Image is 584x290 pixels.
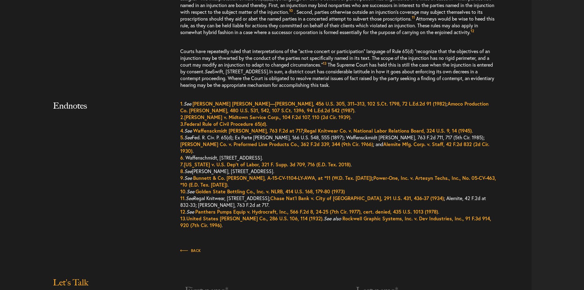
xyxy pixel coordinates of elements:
[196,188,345,195] a: Golden State Bottling Co., Inc. v. NLRB, 414 U.S. 168, 179-80 (1973)
[193,127,303,134] a: Waffensckmidt [PERSON_NAME], 763 F.2d at 717
[180,188,345,195] span: .
[180,168,183,174] a: 8
[289,9,293,15] a: 10
[184,161,351,168] a: [US_STATE] v. U.S. Dep’t of Labor, 321 F. Supp. 3d 709, 716 (E.D. Tex. 2018)
[180,127,473,134] span: . ; .
[304,127,472,134] a: Regal Knitwear Co. v. National Labor Relations Board, 324 U.S. 9, 14 (1945)
[204,68,212,75] i: See
[270,195,444,201] a: Chase Nat’l Bank v. City of [GEOGRAPHIC_DATA], 291 U.S. 431, 436-37 (1934)
[180,195,486,208] span: . Regal Knitwear, [STREET_ADDRESS]; ; Alemite, 42 F.2d at 832-33; [PERSON_NAME], 763 F.2d at 717.
[184,114,350,120] a: [PERSON_NAME] v. Midtown Service Corp., 104 F.2d 107, 110 (2d Cir. 1939)
[193,100,446,107] a: [PERSON_NAME] [PERSON_NAME]—[PERSON_NAME], 456 U.S. 305, 311–313, 102 S.Ct. 1798, 72 L.Ed.2d 91 (...
[184,168,192,174] i: See
[53,100,163,123] h2: Endnotes
[471,29,474,33] sup: 12
[180,127,183,134] a: 4
[323,61,326,68] a: 13
[180,249,201,253] span: Back
[184,100,191,107] i: See
[180,100,182,107] a: 1
[180,134,183,141] a: 5
[180,121,183,127] a: 3
[180,161,352,168] span: . .
[195,208,438,215] a: Panthers Pumps Equip v. Hydrocraft, Inc., 566 F.2d 8, 24-25 (7th Cir. 1977), cert. denied, 435 U....
[180,208,439,215] span: . .
[180,195,185,201] a: 11
[180,175,496,188] a: Power-One, Inc. v. Artesyn Techs., Inc., No. 05-CV-463, *10 (E.D. Tex. [DATE])
[180,215,185,222] a: 13
[184,127,192,134] i: See
[324,215,341,222] i: See also
[184,175,192,181] i: See
[184,121,266,127] a: Federal Rule of Civil Procedure 65(d)
[180,215,491,228] span: . . .
[187,188,194,195] i: See
[180,134,489,154] span: . Fed. R. Civ. P. 65(d); Ex Parte [PERSON_NAME], 166 U.S. 548, 555 (1897); Waffensckmidt [PERSON_...
[180,161,183,168] a: 7
[180,208,185,215] a: 12
[180,247,201,253] a: Back to Insights
[180,154,183,161] a: 6
[180,175,183,181] a: 9
[180,215,491,228] a: Rockwell Graphic Systems, Inc. v. Dev Industries, Inc., 91 F.3d 914, 920 (7th Cir. 1996)
[180,168,274,174] span: . [PERSON_NAME], [STREET_ADDRESS].
[323,61,326,66] sup: 13
[180,154,263,161] span: . Waffenschmidt, [STREET_ADDRESS].
[186,215,323,222] a: United States [PERSON_NAME] Co., 286 U.S. 106, 114 (1932)
[180,100,489,114] a: Amoco Production Co. [PERSON_NAME], 480 U.S. 531, 542, 107 S.Ct. 1396, 94 L.Ed.2d 542 (1987)
[180,114,352,120] span: . .
[180,141,489,154] a: Alemite Mfg. Corp. v. Staff, 42 F.2d 832 (2d Cir. 1930)
[184,134,192,141] i: See
[180,100,489,114] span: . ; .
[204,68,269,75] span: Swift, [STREET_ADDRESS].
[180,114,183,120] a: 2
[193,175,372,181] a: Bunnett & Co. [PERSON_NAME], A-15-CV-1104-LY-AWA, at *11 (W.D. Tex. [DATE])
[180,42,496,95] p: Courts have repeatedly ruled that interpretations of the “active concert or participation” langua...
[180,141,373,147] a: [PERSON_NAME] Co. v. Preformed Line Products Co., 362 F.2d 339, 344 (9th Cir. 1966)
[289,8,293,13] sup: 10
[186,208,194,215] i: See
[412,15,415,22] a: 11
[186,195,193,201] i: See
[180,175,496,188] span: . ; .
[180,188,185,195] a: 10
[412,15,415,20] sup: 11
[471,29,474,35] a: 12
[180,121,267,127] span: . .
